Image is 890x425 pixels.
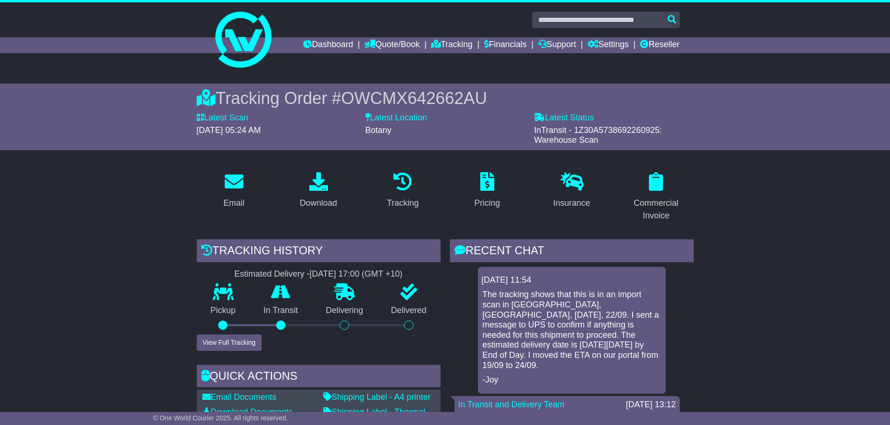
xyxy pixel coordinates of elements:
label: Latest Location [365,113,427,123]
div: [DATE] 11:54 [482,275,662,286]
a: Reseller [640,37,679,53]
a: Pricing [468,169,506,213]
a: Shipping Label - A4 printer [323,392,431,402]
div: Tracking history [197,239,441,265]
a: Quote/Book [364,37,420,53]
p: Delivered [377,306,441,316]
a: Tracking [381,169,425,213]
a: Tracking [431,37,472,53]
div: Pricing [474,197,500,209]
a: Email Documents [202,392,277,402]
span: Botany [365,125,392,135]
div: Download [299,197,337,209]
div: Quick Actions [197,365,441,390]
a: Insurance [547,169,596,213]
a: Commercial Invoice [619,169,694,225]
p: -Joy [483,375,661,385]
button: View Full Tracking [197,334,262,351]
span: © One World Courier 2025. All rights reserved. [153,414,288,422]
label: Latest Scan [197,113,249,123]
div: Estimated Delivery - [197,269,441,279]
div: [DATE] 17:00 (GMT +10) [310,269,403,279]
p: Delivering [312,306,377,316]
a: Download Documents [202,407,293,417]
p: In Transit [249,306,312,316]
div: Tracking Order # [197,88,694,108]
a: Support [538,37,576,53]
a: Financials [484,37,527,53]
div: Commercial Invoice [625,197,688,222]
div: Tracking [387,197,419,209]
div: [DATE] 13:12 [626,400,676,410]
p: Hi [PERSON_NAME], [459,411,675,421]
div: RECENT CHAT [450,239,694,265]
p: Pickup [197,306,250,316]
p: The tracking shows that this is in an import scan in [GEOGRAPHIC_DATA], [GEOGRAPHIC_DATA], [DATE]... [483,290,661,370]
span: OWCMX642662AU [341,89,487,108]
div: Email [223,197,244,209]
a: Settings [588,37,629,53]
a: Email [217,169,250,213]
a: Dashboard [303,37,353,53]
span: [DATE] 05:24 AM [197,125,261,135]
a: In Transit and Delivery Team [458,400,565,409]
a: Download [293,169,343,213]
label: Latest Status [534,113,594,123]
span: InTransit - 1Z30A5738692260925: Warehouse Scan [534,125,662,145]
div: Insurance [553,197,590,209]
